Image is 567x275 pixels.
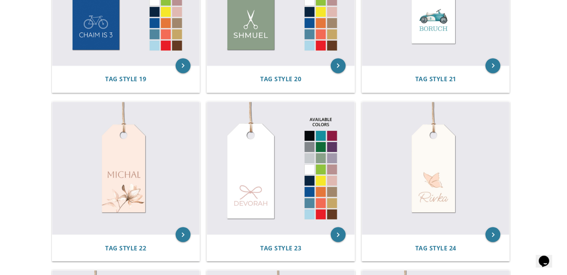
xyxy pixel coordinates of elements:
a: keyboard_arrow_right [331,227,346,242]
a: keyboard_arrow_right [485,227,500,242]
span: Tag Style 21 [415,75,456,83]
a: Tag Style 24 [415,244,456,252]
a: Tag Style 21 [415,76,456,83]
a: Tag Style 22 [105,244,146,252]
span: Tag Style 19 [105,75,146,83]
a: keyboard_arrow_right [176,227,190,242]
a: Tag Style 19 [105,76,146,83]
span: Tag Style 20 [260,75,301,83]
span: Tag Style 22 [105,244,146,252]
img: Tag Style 24 [362,102,510,234]
a: keyboard_arrow_right [331,58,346,73]
img: Tag Style 22 [52,102,200,234]
span: Tag Style 24 [415,244,456,252]
a: Tag Style 23 [260,244,301,252]
a: keyboard_arrow_right [485,58,500,73]
a: Tag Style 20 [260,76,301,83]
img: Tag Style 23 [207,102,355,234]
iframe: chat widget [536,245,560,268]
span: Tag Style 23 [260,244,301,252]
a: keyboard_arrow_right [176,58,190,73]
